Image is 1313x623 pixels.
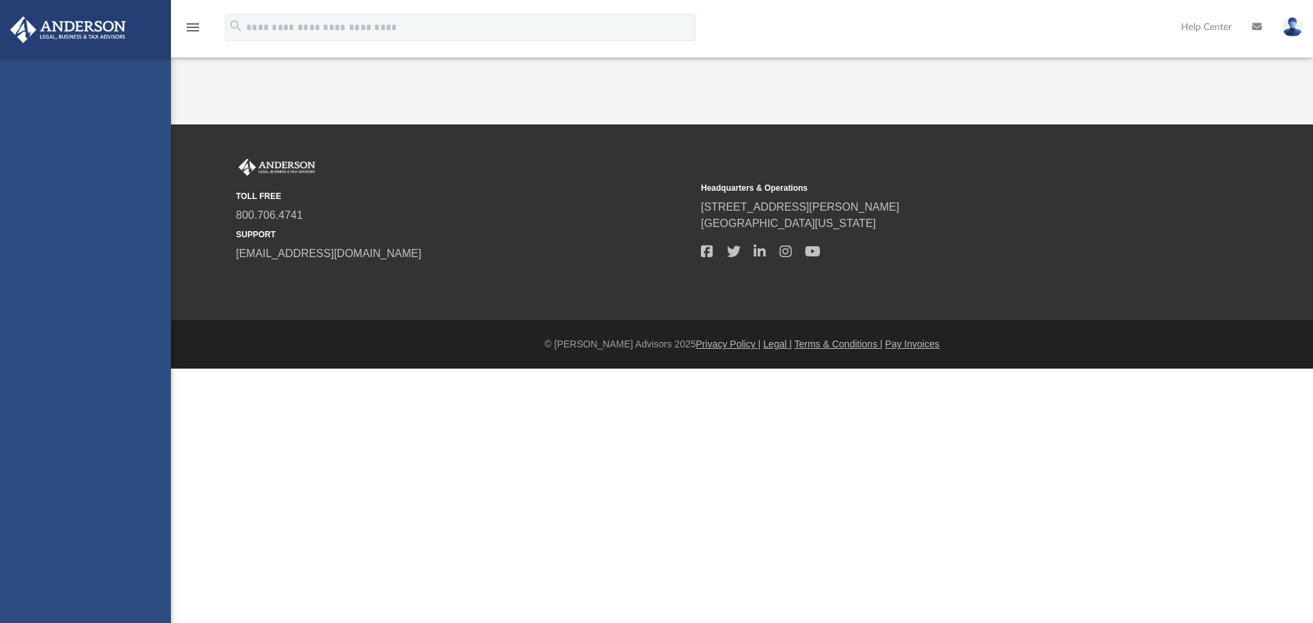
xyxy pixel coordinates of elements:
a: [STREET_ADDRESS][PERSON_NAME] [701,201,899,213]
a: Pay Invoices [885,339,939,349]
a: Terms & Conditions | [795,339,883,349]
small: SUPPORT [236,228,691,241]
a: Privacy Policy | [696,339,761,349]
small: Headquarters & Operations [701,182,1156,194]
i: menu [185,19,201,36]
img: Anderson Advisors Platinum Portal [6,16,130,43]
img: User Pic [1282,17,1303,37]
img: Anderson Advisors Platinum Portal [236,159,318,176]
small: TOLL FREE [236,190,691,202]
a: Legal | [763,339,792,349]
i: search [228,18,243,34]
a: [GEOGRAPHIC_DATA][US_STATE] [701,217,876,229]
a: menu [185,26,201,36]
div: © [PERSON_NAME] Advisors 2025 [171,337,1313,352]
a: 800.706.4741 [236,209,303,221]
a: [EMAIL_ADDRESS][DOMAIN_NAME] [236,248,421,259]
